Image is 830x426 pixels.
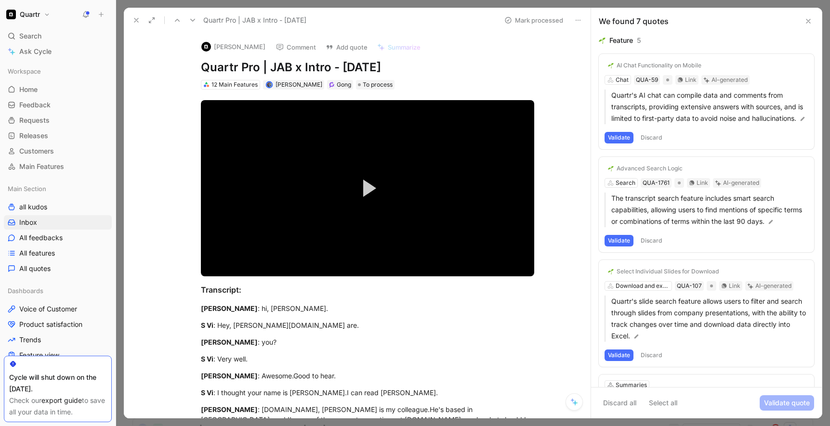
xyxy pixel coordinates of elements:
[19,233,63,243] span: All feedbacks
[201,303,534,313] div: : hi, [PERSON_NAME].
[4,200,112,214] a: all kudos
[608,63,614,68] img: 🌱
[201,355,213,363] mark: S Vi
[599,15,669,27] div: We found 7 quotes
[8,66,41,76] span: Workspace
[356,80,395,90] div: To process
[201,320,534,330] div: : Hey, [PERSON_NAME][DOMAIN_NAME] are.
[19,218,37,227] span: Inbox
[4,317,112,332] a: Product satisfaction
[19,30,41,42] span: Search
[645,395,682,411] button: Select all
[19,100,51,110] span: Feedback
[633,333,640,340] img: pen.svg
[500,13,567,27] button: Mark processed
[608,269,614,274] img: 🌱
[767,219,774,225] img: pen.svg
[211,80,258,90] div: 12 Main Features
[4,8,53,21] button: QuartrQuartr
[4,82,112,97] a: Home
[197,39,270,54] button: logo[PERSON_NAME]
[388,43,421,52] span: Summarize
[201,388,213,397] mark: S Vi
[617,62,701,69] div: AI Chat Functionality on Mobile
[9,372,106,395] div: Cycle will shut down on the [DATE].
[4,159,112,174] a: Main Features
[20,10,40,19] h1: Quartr
[4,129,112,143] a: Releases
[611,90,808,124] p: Quartr's AI chat can compile data and comments from transcripts, providing extensive answers with...
[599,37,606,44] img: 🌱
[637,349,666,361] button: Discard
[19,304,77,314] span: Voice of Customer
[201,284,534,296] div: Transcript:
[276,81,322,88] span: [PERSON_NAME]
[19,162,64,171] span: Main Features
[267,82,272,88] img: avatar
[605,163,686,174] button: 🌱Advanced Search Logic
[605,132,633,143] button: Validate
[19,46,52,57] span: Ask Cycle
[760,395,814,411] button: Validate quote
[321,40,372,54] button: Add quote
[4,144,112,158] a: Customers
[19,335,41,345] span: Trends
[4,181,112,196] div: Main Section
[272,40,320,54] button: Comment
[637,235,666,246] button: Discard
[9,395,106,418] div: Check our to save all your data in time.
[4,44,112,59] a: Ask Cycle
[19,131,48,141] span: Releases
[201,372,258,380] mark: [PERSON_NAME]
[4,284,112,298] div: Dashboards
[201,338,258,346] mark: [PERSON_NAME]
[201,371,534,381] div: : Awesome.Good to hear.
[8,286,43,296] span: Dashboards
[19,350,59,360] span: Feature view
[605,349,633,361] button: Validate
[4,215,112,230] a: Inbox
[8,184,46,194] span: Main Section
[599,395,641,411] button: Discard all
[637,35,641,46] div: 5
[605,235,633,246] button: Validate
[201,42,211,52] img: logo
[201,405,258,413] mark: [PERSON_NAME]
[637,132,666,143] button: Discard
[363,80,393,90] span: To process
[201,60,534,75] h1: Quartr Pro | JAB x Intro - [DATE]
[201,304,258,312] mark: [PERSON_NAME]
[346,167,389,210] button: Play Video
[19,264,51,273] span: All quotes
[19,202,47,212] span: all kudos
[4,246,112,260] a: All features
[373,40,425,54] button: Summarize
[19,320,82,329] span: Product satisfaction
[609,35,633,46] div: Feature
[611,193,808,227] p: The transcript search feature includes smart search capabilities, allowing users to find mentions...
[201,337,534,347] div: : you?
[201,321,213,329] mark: S Vi
[41,396,82,404] a: export guide
[201,387,534,398] div: : I thought your name is [PERSON_NAME].I can read [PERSON_NAME].
[201,100,534,276] div: Video Player
[19,248,55,258] span: All features
[4,231,112,245] a: All feedbacks
[6,10,16,19] img: Quartr
[605,60,705,71] button: 🌱AI Chat Functionality on Mobile
[4,261,112,276] a: All quotes
[617,165,683,172] div: Advanced Search Logic
[605,266,723,277] button: 🌱Select Individual Slides for Download
[19,146,54,156] span: Customers
[4,64,112,78] div: Workspace
[4,113,112,128] a: Requests
[201,354,534,364] div: : Very well.
[4,348,112,362] a: Feature view
[799,116,806,122] img: pen.svg
[203,14,306,26] span: Quartr Pro | JAB x Intro - [DATE]
[19,116,50,125] span: Requests
[4,284,112,378] div: DashboardsVoice of CustomerProduct satisfactionTrendsFeature viewCustomer view
[616,380,647,390] div: Summaries
[617,268,719,275] div: Select Individual Slides for Download
[4,302,112,316] a: Voice of Customer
